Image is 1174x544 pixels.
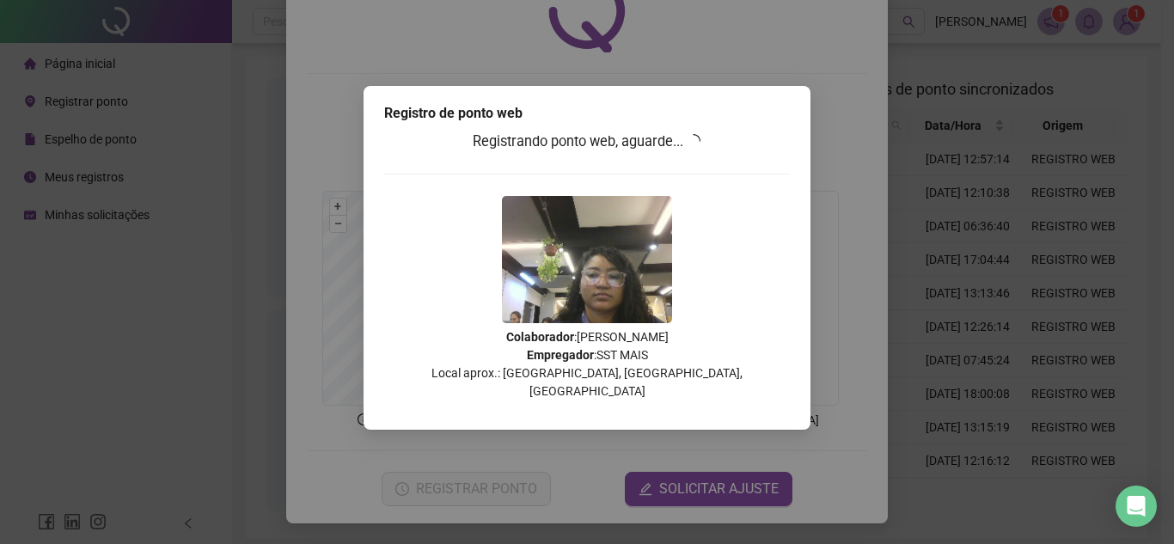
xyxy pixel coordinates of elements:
[384,131,790,153] h3: Registrando ponto web, aguarde...
[502,196,672,323] img: 9k=
[384,328,790,400] p: : [PERSON_NAME] : SST MAIS Local aprox.: [GEOGRAPHIC_DATA], [GEOGRAPHIC_DATA], [GEOGRAPHIC_DATA]
[1116,486,1157,527] div: Open Intercom Messenger
[506,330,574,344] strong: Colaborador
[384,103,790,124] div: Registro de ponto web
[527,348,594,362] strong: Empregador
[684,131,703,150] span: loading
